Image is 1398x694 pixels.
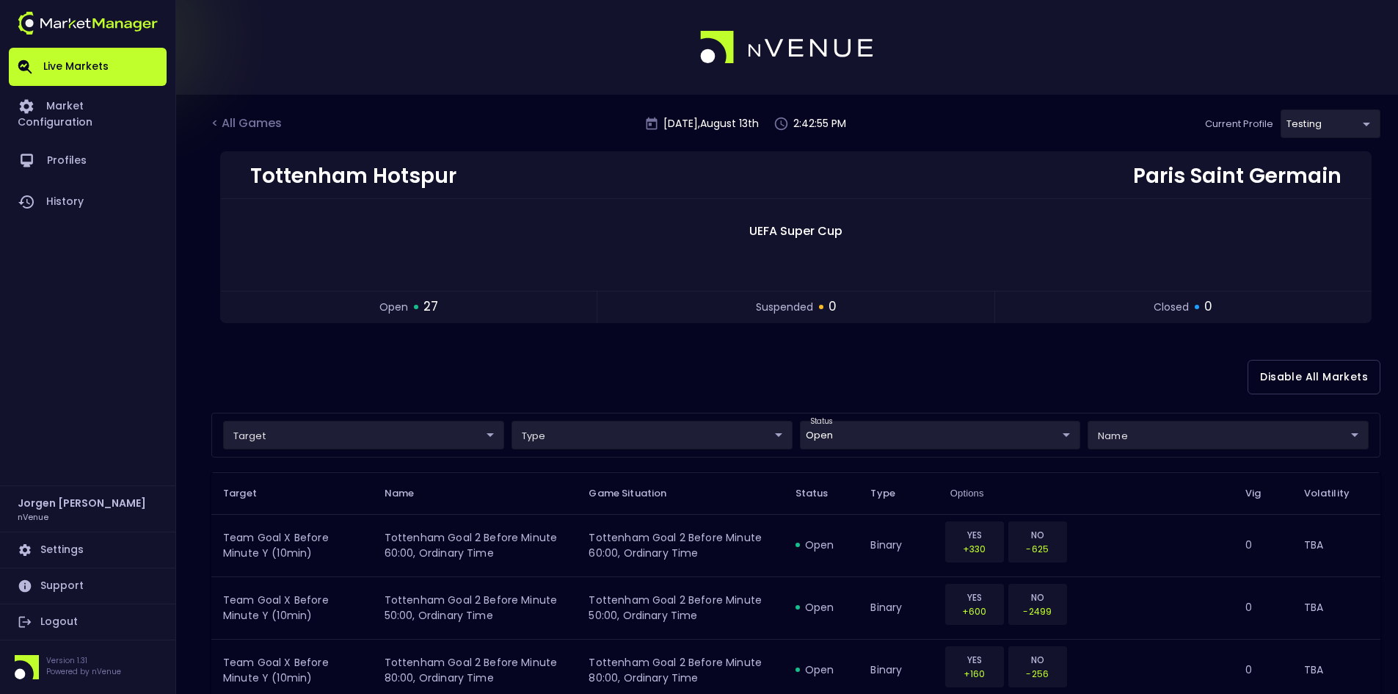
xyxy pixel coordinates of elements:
[46,655,121,666] p: Version 1.31
[859,514,938,576] td: binary
[9,568,167,604] a: Support
[1018,667,1057,681] p: -256
[1234,576,1292,639] td: 0
[1304,487,1369,500] span: Volatility
[1281,109,1380,138] div: target
[939,472,1234,514] th: Options
[1018,528,1057,542] p: NO
[511,421,793,449] div: target
[46,666,121,677] p: Powered by nVenue
[373,514,578,576] td: Tottenham Goal 2 Before Minute 60:00, Ordinary Time
[379,300,408,315] span: open
[796,538,848,552] div: open
[859,576,938,639] td: binary
[1133,166,1341,187] div: Paris Saint Germain
[223,487,276,500] span: Target
[1018,604,1057,618] p: -2499
[1292,576,1380,639] td: TBA
[756,300,813,315] span: suspended
[663,116,759,131] p: [DATE] , August 13 th
[955,653,994,667] p: YES
[211,514,373,576] td: Team Goal X Before Minute Y (10min)
[211,576,373,639] td: Team Goal X Before Minute Y (10min)
[9,181,167,223] a: History
[18,495,146,511] h2: Jorgen [PERSON_NAME]
[800,421,1081,449] div: target
[18,12,158,35] img: logo
[870,487,914,500] span: Type
[955,667,994,681] p: +160
[385,487,434,500] span: Name
[577,576,783,639] td: Tottenham Goal 2 Before Minute 50:00, Ordinary Time
[373,576,578,639] td: Tottenham Goal 2 Before Minute 50:00, Ordinary Time
[9,140,167,181] a: Profiles
[796,600,848,615] div: open
[9,532,167,568] a: Settings
[793,116,846,131] p: 2:42:55 PM
[700,31,875,65] img: logo
[955,528,994,542] p: YES
[955,604,994,618] p: +600
[810,416,833,427] label: status
[223,421,504,449] div: target
[1248,360,1380,394] button: Disable All Markets
[1234,514,1292,576] td: 0
[796,487,848,500] span: Status
[1088,421,1369,449] div: target
[796,662,848,677] div: open
[955,542,994,556] p: +330
[1018,590,1057,604] p: NO
[1154,300,1189,315] span: closed
[829,297,837,317] span: 0
[589,487,685,500] span: Game Situation
[1245,487,1280,500] span: Vig
[745,225,847,238] span: UEFA Super Cup
[1292,514,1380,576] td: TBA
[1018,542,1057,556] p: -625
[9,604,167,640] a: Logout
[1204,297,1212,317] span: 0
[9,48,167,86] a: Live Markets
[423,297,438,317] span: 27
[250,166,456,187] div: Tottenham Hotspur
[211,115,285,134] div: < All Games
[1205,117,1273,131] p: Current Profile
[1018,653,1057,667] p: NO
[18,511,48,522] h3: nVenue
[9,655,167,679] div: Version 1.31Powered by nVenue
[577,514,783,576] td: Tottenham Goal 2 Before Minute 60:00, Ordinary Time
[955,590,994,604] p: YES
[9,86,167,140] a: Market Configuration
